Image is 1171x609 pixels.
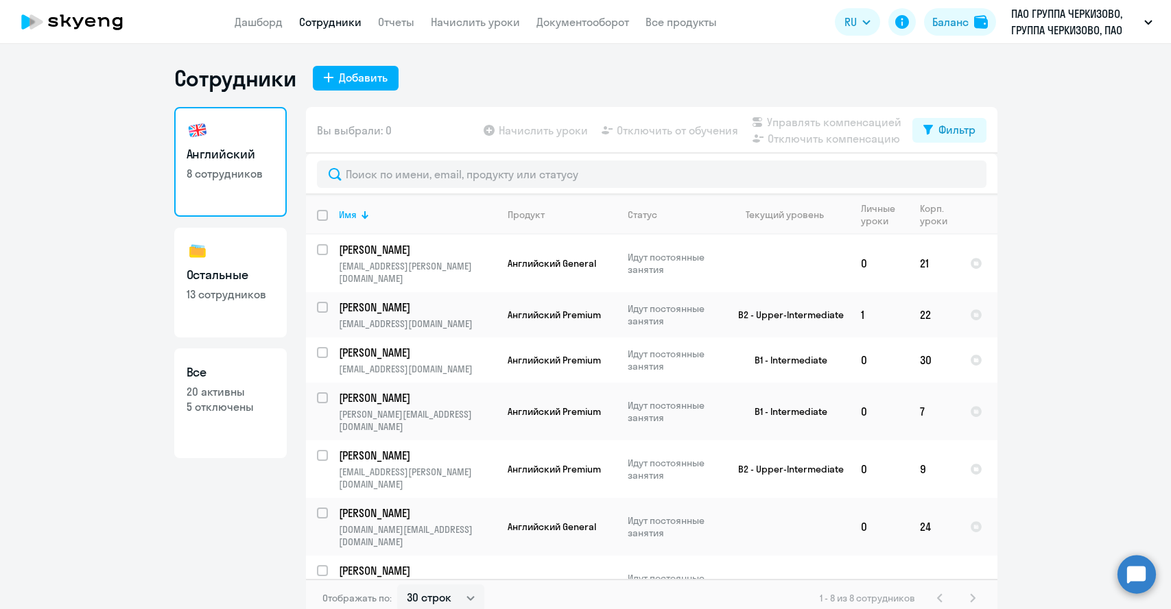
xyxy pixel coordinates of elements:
a: Сотрудники [299,15,362,29]
h3: Остальные [187,266,274,284]
span: Английский General [508,521,596,533]
p: [EMAIL_ADDRESS][DOMAIN_NAME] [339,318,496,330]
p: Идут постоянные занятия [628,399,722,424]
td: B2 - Upper-Intermediate [722,292,850,337]
button: Добавить [313,66,399,91]
td: 21 [909,235,959,292]
p: [PERSON_NAME] [339,345,494,360]
a: [PERSON_NAME] [339,390,496,405]
input: Поиск по имени, email, продукту или статусу [317,160,986,188]
div: Фильтр [938,121,975,138]
td: 0 [850,498,909,556]
a: [PERSON_NAME] [339,505,496,521]
a: [PERSON_NAME] [339,448,496,463]
a: [PERSON_NAME] [339,563,496,578]
p: 5 отключены [187,399,274,414]
button: ПАО ГРУППА ЧЕРКИЗОВО, ГРУППА ЧЕРКИЗОВО, ПАО [1004,5,1159,38]
img: others [187,240,209,262]
td: B1 - Intermediate [722,337,850,383]
td: B2 - Upper-Intermediate [722,440,850,498]
p: Идут постоянные занятия [628,457,722,481]
h1: Сотрудники [174,64,296,92]
p: 20 активны [187,384,274,399]
td: 0 [850,235,909,292]
p: [PERSON_NAME] [339,300,494,315]
button: RU [835,8,880,36]
span: Английский Premium [508,309,601,321]
h3: Все [187,363,274,381]
a: [PERSON_NAME] [339,242,496,257]
p: [PERSON_NAME][EMAIL_ADDRESS][DOMAIN_NAME] [339,408,496,433]
div: Статус [628,208,722,221]
p: ПАО ГРУППА ЧЕРКИЗОВО, ГРУППА ЧЕРКИЗОВО, ПАО [1011,5,1139,38]
td: 1 [850,292,909,337]
a: Все20 активны5 отключены [174,348,287,458]
a: [PERSON_NAME] [339,300,496,315]
a: [PERSON_NAME] [339,345,496,360]
div: Баланс [932,14,969,30]
div: Корп. уроки [920,202,947,227]
td: 0 [850,383,909,440]
p: Идут постоянные занятия [628,572,722,597]
p: [PERSON_NAME] [339,505,494,521]
div: Текущий уровень [733,208,849,221]
td: 7 [909,383,959,440]
div: Имя [339,208,357,221]
a: Дашборд [235,15,283,29]
td: 30 [909,337,959,383]
div: Статус [628,208,657,221]
td: B1 - Intermediate [722,383,850,440]
a: Английский8 сотрудников [174,107,287,217]
a: Начислить уроки [431,15,520,29]
div: Продукт [508,208,545,221]
p: [PERSON_NAME] [339,448,494,463]
p: Идут постоянные занятия [628,348,722,372]
div: Продукт [508,208,616,221]
p: Идут постоянные занятия [628,302,722,327]
div: Текущий уровень [746,208,824,221]
img: balance [974,15,988,29]
span: Отображать по: [322,592,392,604]
p: [DOMAIN_NAME][EMAIL_ADDRESS][DOMAIN_NAME] [339,523,496,548]
p: 8 сотрудников [187,166,274,181]
span: Английский General [508,257,596,270]
td: 0 [850,440,909,498]
a: Отчеты [378,15,414,29]
p: 13 сотрудников [187,287,274,302]
span: 1 - 8 из 8 сотрудников [820,592,915,604]
div: Имя [339,208,496,221]
span: RU [844,14,857,30]
td: 9 [909,440,959,498]
h3: Английский [187,145,274,163]
p: [PERSON_NAME] [339,390,494,405]
div: Корп. уроки [920,202,958,227]
button: Фильтр [912,118,986,143]
img: english [187,119,209,141]
p: [PERSON_NAME] [339,242,494,257]
span: Английский Premium [508,405,601,418]
span: Английский General [508,578,596,590]
p: [EMAIL_ADDRESS][PERSON_NAME][DOMAIN_NAME] [339,466,496,490]
span: Английский Premium [508,354,601,366]
td: 22 [909,292,959,337]
div: Добавить [339,69,388,86]
p: Идут постоянные занятия [628,251,722,276]
p: [PERSON_NAME] [339,563,494,578]
p: Идут постоянные занятия [628,514,722,539]
a: Документооборот [536,15,629,29]
td: 24 [909,498,959,556]
div: Личные уроки [861,202,908,227]
span: Английский Premium [508,463,601,475]
a: Остальные13 сотрудников [174,228,287,337]
span: Вы выбрали: 0 [317,122,392,139]
p: [EMAIL_ADDRESS][PERSON_NAME][DOMAIN_NAME] [339,260,496,285]
div: Личные уроки [861,202,896,227]
a: Все продукты [646,15,717,29]
p: [EMAIL_ADDRESS][DOMAIN_NAME] [339,363,496,375]
td: 0 [850,337,909,383]
button: Балансbalance [924,8,996,36]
